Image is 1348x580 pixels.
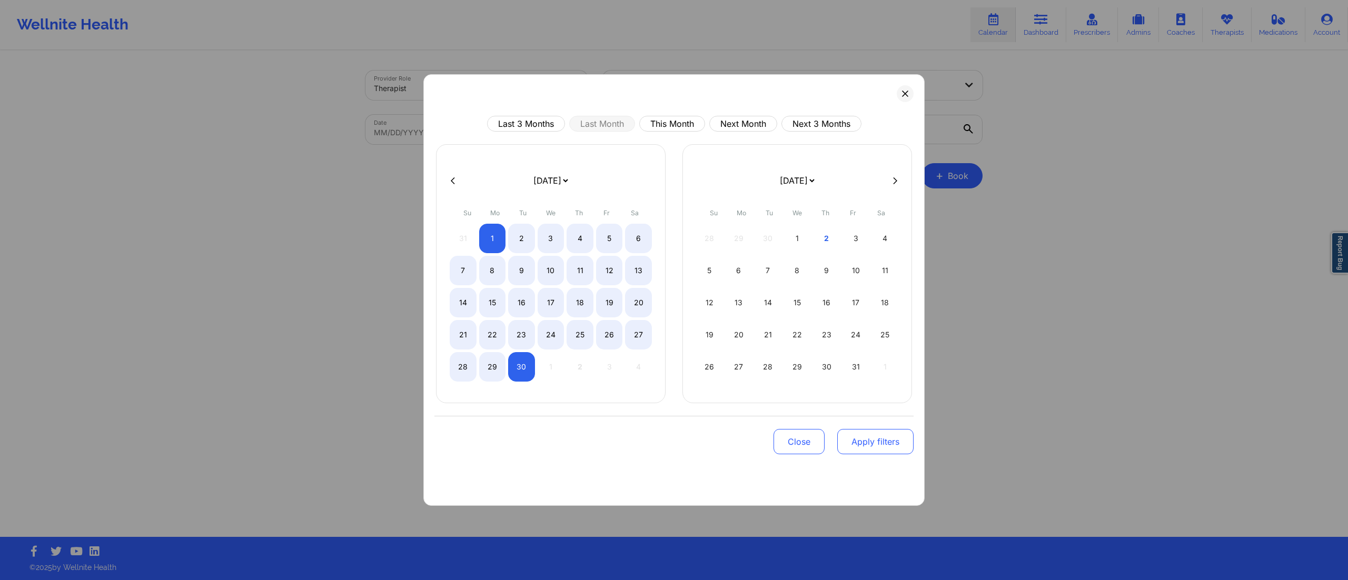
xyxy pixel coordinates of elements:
[837,429,914,454] button: Apply filters
[784,320,811,349] div: Wed Oct 22 2025
[784,288,811,317] div: Wed Oct 15 2025
[792,209,802,217] abbr: Wednesday
[631,209,639,217] abbr: Saturday
[784,352,811,382] div: Wed Oct 29 2025
[479,352,506,382] div: Mon Sep 29 2025
[567,288,593,317] div: Thu Sep 18 2025
[696,320,723,349] div: Sun Oct 19 2025
[755,320,781,349] div: Tue Oct 21 2025
[737,209,746,217] abbr: Monday
[871,288,898,317] div: Sat Oct 18 2025
[490,209,500,217] abbr: Monday
[625,288,652,317] div: Sat Sep 20 2025
[821,209,829,217] abbr: Thursday
[625,256,652,285] div: Sat Sep 13 2025
[596,224,623,253] div: Fri Sep 05 2025
[508,352,535,382] div: Tue Sep 30 2025
[774,429,825,454] button: Close
[710,209,718,217] abbr: Sunday
[766,209,773,217] abbr: Tuesday
[755,288,781,317] div: Tue Oct 14 2025
[696,352,723,382] div: Sun Oct 26 2025
[538,256,564,285] div: Wed Sep 10 2025
[625,320,652,349] div: Sat Sep 27 2025
[567,256,593,285] div: Thu Sep 11 2025
[450,320,477,349] div: Sun Sep 21 2025
[781,116,861,132] button: Next 3 Months
[696,256,723,285] div: Sun Oct 05 2025
[546,209,556,217] abbr: Wednesday
[538,224,564,253] div: Wed Sep 03 2025
[726,320,752,349] div: Mon Oct 20 2025
[538,320,564,349] div: Wed Sep 24 2025
[709,116,777,132] button: Next Month
[538,288,564,317] div: Wed Sep 17 2025
[450,256,477,285] div: Sun Sep 07 2025
[487,116,565,132] button: Last 3 Months
[479,320,506,349] div: Mon Sep 22 2025
[843,352,869,382] div: Fri Oct 31 2025
[567,320,593,349] div: Thu Sep 25 2025
[639,116,705,132] button: This Month
[871,320,898,349] div: Sat Oct 25 2025
[575,209,583,217] abbr: Thursday
[755,256,781,285] div: Tue Oct 07 2025
[479,256,506,285] div: Mon Sep 08 2025
[813,288,840,317] div: Thu Oct 16 2025
[508,320,535,349] div: Tue Sep 23 2025
[726,352,752,382] div: Mon Oct 27 2025
[696,288,723,317] div: Sun Oct 12 2025
[877,209,885,217] abbr: Saturday
[784,256,811,285] div: Wed Oct 08 2025
[479,224,506,253] div: Mon Sep 01 2025
[813,320,840,349] div: Thu Oct 23 2025
[508,256,535,285] div: Tue Sep 09 2025
[508,288,535,317] div: Tue Sep 16 2025
[726,256,752,285] div: Mon Oct 06 2025
[813,352,840,382] div: Thu Oct 30 2025
[569,116,635,132] button: Last Month
[596,256,623,285] div: Fri Sep 12 2025
[843,224,869,253] div: Fri Oct 03 2025
[567,224,593,253] div: Thu Sep 04 2025
[596,288,623,317] div: Fri Sep 19 2025
[450,288,477,317] div: Sun Sep 14 2025
[843,288,869,317] div: Fri Oct 17 2025
[755,352,781,382] div: Tue Oct 28 2025
[843,320,869,349] div: Fri Oct 24 2025
[813,224,840,253] div: Thu Oct 02 2025
[843,256,869,285] div: Fri Oct 10 2025
[784,224,811,253] div: Wed Oct 01 2025
[625,224,652,253] div: Sat Sep 06 2025
[596,320,623,349] div: Fri Sep 26 2025
[450,352,477,382] div: Sun Sep 28 2025
[479,288,506,317] div: Mon Sep 15 2025
[871,224,898,253] div: Sat Oct 04 2025
[508,224,535,253] div: Tue Sep 02 2025
[871,256,898,285] div: Sat Oct 11 2025
[603,209,610,217] abbr: Friday
[463,209,471,217] abbr: Sunday
[813,256,840,285] div: Thu Oct 09 2025
[850,209,856,217] abbr: Friday
[726,288,752,317] div: Mon Oct 13 2025
[519,209,527,217] abbr: Tuesday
